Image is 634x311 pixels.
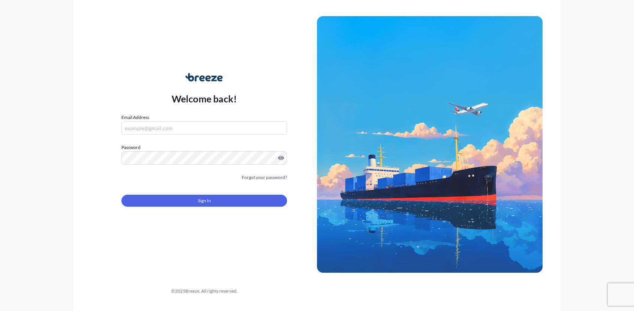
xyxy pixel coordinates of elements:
[242,174,287,181] a: Forgot your password?
[121,121,287,135] input: example@gmail.com
[198,197,211,204] span: Sign In
[91,287,317,295] div: © 2025 Breeze. All rights reserved.
[121,144,287,151] label: Password
[121,114,149,121] label: Email Address
[278,155,284,161] button: Show password
[317,16,543,273] img: Ship illustration
[121,195,287,207] button: Sign In
[172,93,237,105] p: Welcome back!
